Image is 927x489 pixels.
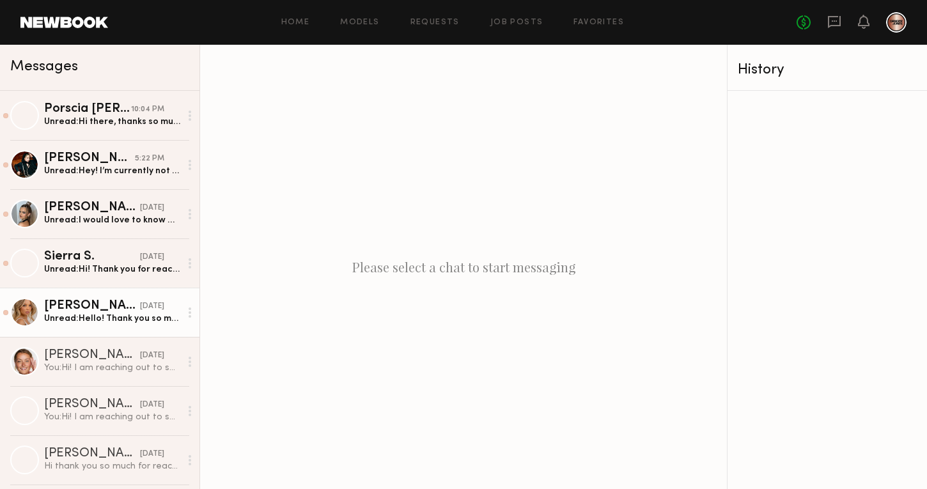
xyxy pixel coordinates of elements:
div: [PERSON_NAME] [44,152,135,165]
div: Hi thank you so much for reaching out! Unfortunately I am not available that date. Thank you for ... [44,460,180,472]
div: You: Hi! I am reaching out to see if you would be available on 10/6 for dimensional highlights an... [44,362,180,374]
div: [DATE] [140,448,164,460]
a: Favorites [573,19,624,27]
div: 10:04 PM [131,104,164,116]
div: Porscia [PERSON_NAME] [44,103,131,116]
div: [PERSON_NAME] [44,349,140,362]
div: [DATE] [140,350,164,362]
div: Unread: Hello! Thank you so much for your offer, but unfortunately I worked on a similar project ... [44,313,180,325]
div: [PERSON_NAME] [44,447,140,460]
div: [DATE] [140,202,164,214]
div: 5:22 PM [135,153,164,165]
a: Models [340,19,379,27]
div: You: Hi! I am reaching out to see if you would be available on 10/6 for dimensional highlights an... [44,411,180,423]
div: [PERSON_NAME] [44,300,140,313]
div: [DATE] [140,300,164,313]
div: [DATE] [140,251,164,263]
div: Unread: I would love to know more details:) [44,214,180,226]
span: Messages [10,59,78,74]
div: [PERSON_NAME] [44,398,140,411]
div: Please select a chat to start messaging [200,45,727,489]
a: Home [281,19,310,27]
div: Unread: Hi! Thank you for reaching out! Unfortunately I will be in [GEOGRAPHIC_DATA] that week :( [44,263,180,276]
a: Job Posts [490,19,543,27]
div: History [738,63,917,77]
div: [PERSON_NAME] [44,201,140,214]
div: Unread: Hey! I’m currently not putting any chemicals on my hair right now, but I would love to be... [44,165,180,177]
div: [DATE] [140,399,164,411]
div: Sierra S. [44,251,140,263]
a: Requests [410,19,460,27]
div: Unread: Hi there, thanks so much for reaching out. I recently had my hair done and I’m not taking... [44,116,180,128]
